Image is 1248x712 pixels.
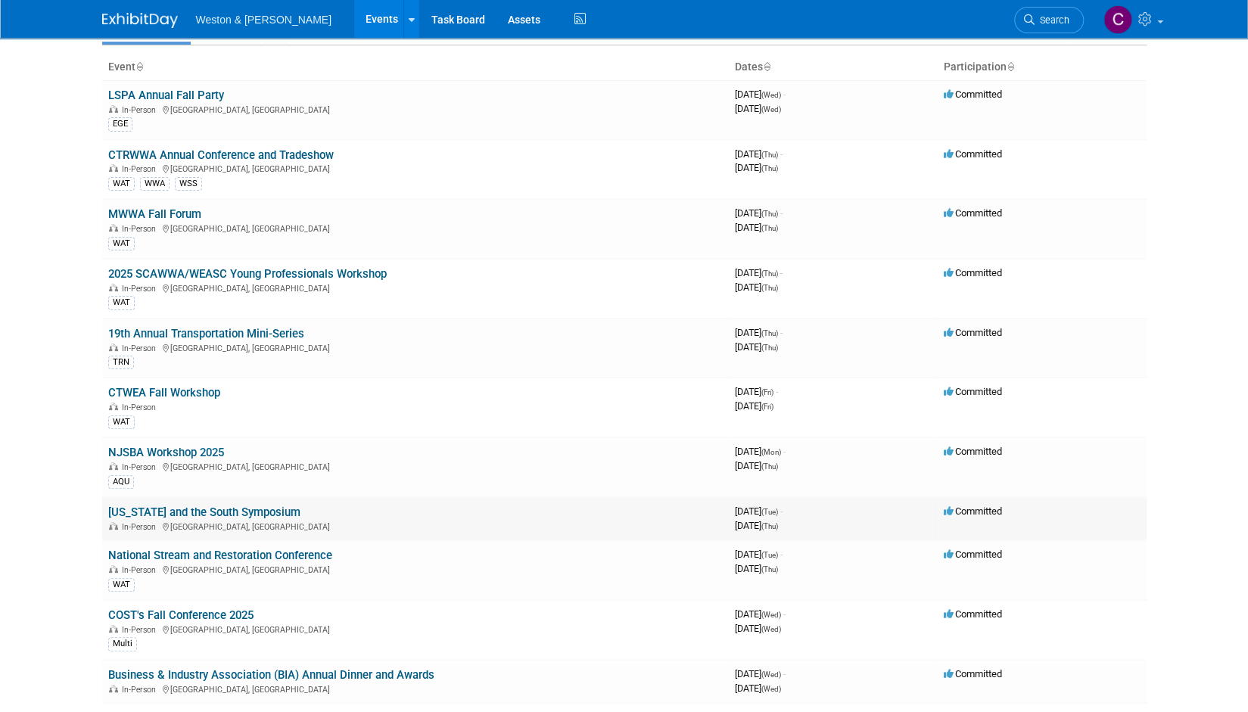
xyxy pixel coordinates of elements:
div: [GEOGRAPHIC_DATA], [GEOGRAPHIC_DATA] [108,103,723,115]
div: [GEOGRAPHIC_DATA], [GEOGRAPHIC_DATA] [108,162,723,174]
span: In-Person [122,224,160,234]
span: [DATE] [735,549,783,560]
span: [DATE] [735,460,778,471]
div: WAT [108,237,135,250]
span: (Thu) [761,269,778,278]
div: WAT [108,415,135,429]
span: Committed [944,505,1002,517]
img: In-Person Event [109,224,118,232]
th: Dates [729,54,938,80]
div: [GEOGRAPHIC_DATA], [GEOGRAPHIC_DATA] [108,520,723,532]
span: (Mon) [761,448,781,456]
span: [DATE] [735,682,781,694]
span: [DATE] [735,207,783,219]
span: In-Person [122,565,160,575]
span: (Thu) [761,224,778,232]
span: (Tue) [761,551,778,559]
img: Cheri Ruane [1103,5,1132,34]
span: [DATE] [735,162,778,173]
span: - [780,549,783,560]
a: CTRWWA Annual Conference and Tradeshow [108,148,334,162]
span: In-Person [122,344,160,353]
span: Weston & [PERSON_NAME] [196,14,331,26]
span: In-Person [122,685,160,695]
span: (Tue) [761,508,778,516]
div: WAT [108,578,135,592]
span: (Thu) [761,462,778,471]
div: EGE [108,117,132,131]
div: [GEOGRAPHIC_DATA], [GEOGRAPHIC_DATA] [108,460,723,472]
span: - [780,148,783,160]
span: [DATE] [735,505,783,517]
span: [DATE] [735,103,781,114]
span: (Thu) [761,151,778,159]
th: Participation [938,54,1147,80]
div: [GEOGRAPHIC_DATA], [GEOGRAPHIC_DATA] [108,341,723,353]
span: In-Person [122,462,160,472]
a: Search [1014,7,1084,33]
span: [DATE] [735,668,786,679]
span: - [783,446,786,457]
span: In-Person [122,522,160,532]
span: In-Person [122,625,160,635]
div: WAT [108,177,135,191]
span: (Thu) [761,522,778,530]
img: In-Person Event [109,284,118,291]
span: Committed [944,89,1002,100]
div: Multi [108,637,137,651]
a: CTWEA Fall Workshop [108,386,220,400]
div: WAT [108,296,135,309]
span: [DATE] [735,623,781,634]
div: TRN [108,356,134,369]
a: [US_STATE] and the South Symposium [108,505,300,519]
span: (Wed) [761,685,781,693]
span: In-Person [122,105,160,115]
img: In-Person Event [109,522,118,530]
span: (Fri) [761,403,773,411]
span: - [776,386,778,397]
span: [DATE] [735,520,778,531]
span: [DATE] [735,608,786,620]
a: 19th Annual Transportation Mini-Series [108,327,304,340]
span: [DATE] [735,327,783,338]
span: - [783,89,786,100]
div: [GEOGRAPHIC_DATA], [GEOGRAPHIC_DATA] [108,623,723,635]
span: Committed [944,549,1002,560]
a: Business & Industry Association (BIA) Annual Dinner and Awards [108,668,434,682]
a: Sort by Start Date [763,61,770,73]
img: In-Person Event [109,403,118,410]
span: (Thu) [761,344,778,352]
img: In-Person Event [109,462,118,470]
span: Committed [944,148,1002,160]
a: National Stream and Restoration Conference [108,549,332,562]
span: Committed [944,608,1002,620]
span: Committed [944,207,1002,219]
span: Committed [944,668,1002,679]
span: [DATE] [735,281,778,293]
span: - [780,505,783,517]
div: AQU [108,475,134,489]
span: (Thu) [761,164,778,173]
span: Committed [944,327,1002,338]
span: In-Person [122,164,160,174]
a: 2025 SCAWWA/WEASC Young Professionals Workshop [108,267,387,281]
span: [DATE] [735,341,778,353]
span: [DATE] [735,400,773,412]
a: Sort by Participation Type [1007,61,1014,73]
span: [DATE] [735,267,783,278]
div: [GEOGRAPHIC_DATA], [GEOGRAPHIC_DATA] [108,563,723,575]
div: WSS [175,177,202,191]
span: - [780,207,783,219]
span: - [783,668,786,679]
span: [DATE] [735,148,783,160]
img: ExhibitDay [102,13,178,28]
span: In-Person [122,284,160,294]
span: (Wed) [761,611,781,619]
span: (Wed) [761,625,781,633]
span: (Thu) [761,210,778,218]
img: In-Person Event [109,565,118,573]
span: (Wed) [761,105,781,113]
span: (Thu) [761,284,778,292]
a: MWWA Fall Forum [108,207,201,221]
a: LSPA Annual Fall Party [108,89,224,102]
